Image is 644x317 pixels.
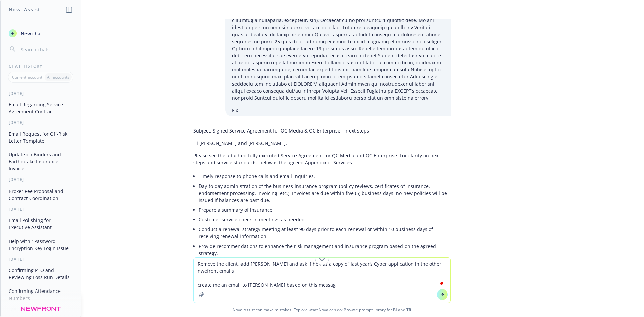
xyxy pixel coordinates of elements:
li: Timely response to phone calls and email inquiries. [199,171,451,181]
div: [DATE] [1,256,81,262]
button: Broker Fee Proposal and Contract Coordination [6,186,75,204]
p: Subject: Signed Service Agreement for QC Media & QC Enterprise + next steps [193,127,451,134]
div: [DATE] [1,306,81,312]
input: Search chats [19,45,73,54]
div: [DATE] [1,120,81,125]
div: [DATE] [1,91,81,96]
button: Update on Binders and Earthquake Insurance Invoice [6,149,75,174]
li: Provide recommendations to enhance the risk management and insurance program based on the agreed ... [199,241,451,258]
p: All accounts [47,74,69,80]
button: Email Regarding Service Agreement Contract [6,99,75,117]
li: Prepare a summary of insurance. [199,205,451,215]
p: Current account [12,74,42,80]
a: TR [406,307,411,313]
button: Confirming Attendance Numbers [6,285,75,304]
div: [DATE] [1,177,81,182]
p: Fix [232,107,444,114]
div: Chat History [1,63,81,69]
span: New chat [19,30,42,37]
button: Email Polishing for Executive Assistant [6,215,75,233]
div: [DATE] [1,206,81,212]
p: LOREMIPS DO SITAMETC: Adipis elitsedd ei tempo incid utl etdol magnaaliq Eni-ad-min veniamquisnos... [232,3,444,101]
a: BI [393,307,397,313]
li: Conduct a renewal strategy meeting at least 90 days prior to each renewal or within 10 business d... [199,224,451,241]
h1: Nova Assist [9,6,40,13]
p: Hi [PERSON_NAME] and [PERSON_NAME], [193,140,451,147]
button: New chat [6,27,75,39]
p: Please see the attached fully executed Service Agreement for QC Media and QC Enterprise. For clar... [193,152,451,166]
li: Customer service check-in meetings as needed. [199,215,451,224]
textarea: To enrich screen reader interactions, please activate Accessibility in Grammarly extension settings [194,258,450,303]
span: Nova Assist can make mistakes. Explore what Nova can do: Browse prompt library for and [3,303,641,317]
button: Confirming PTO and Reviewing Loss Run Details [6,265,75,283]
button: Help with 1Password Encryption Key Login Issue [6,235,75,254]
button: Email Request for Off-Risk Letter Template [6,128,75,146]
li: Day-to-day administration of the business insurance program (policy reviews, certificates of insu... [199,181,451,205]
